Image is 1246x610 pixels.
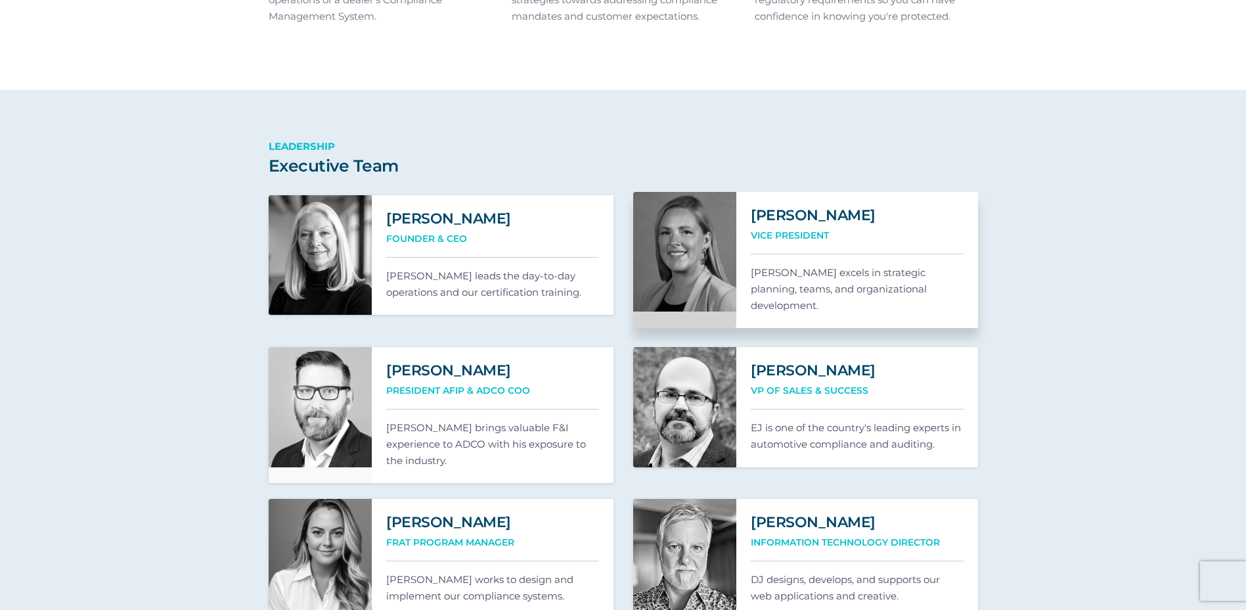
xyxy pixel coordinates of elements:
h2: [PERSON_NAME] [751,206,964,224]
p: [PERSON_NAME] brings valuable F&I experience to ADCO with his exposure to the industry. [386,419,599,469]
div: VP of Sales & Success [751,383,964,410]
p: [PERSON_NAME] works to design and implement our compliance systems. [386,571,599,604]
p: [PERSON_NAME] excels in strategic planning, teams, and organizational development. [751,264,964,314]
h2: [PERSON_NAME] [386,210,599,227]
h2: Executive Team [269,156,492,176]
h2: [PERSON_NAME] [386,362,599,379]
div: President AFIP & ADCO COO [386,383,599,410]
p: DJ designs, develops, and supports our web applications and creative. [751,571,964,604]
div: Founder & CEO [386,231,599,258]
h2: [PERSON_NAME] [751,513,964,531]
div: Vice President [751,227,964,254]
div: Information Technology Director [751,534,964,561]
p: [PERSON_NAME] leads the day-to-day operations and our certification training. [386,268,599,300]
h2: [PERSON_NAME] [751,362,964,379]
h2: [PERSON_NAME] [386,513,599,531]
div: FRAT Program Manager [386,534,599,561]
p: Leadership [269,138,492,154]
p: EJ is one of the country's leading experts in automotive compliance and auditing. [751,419,964,452]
